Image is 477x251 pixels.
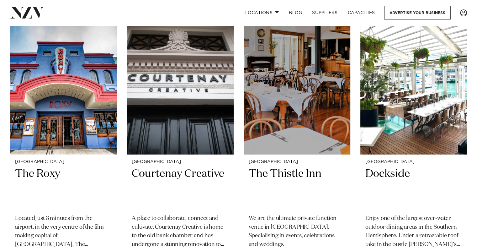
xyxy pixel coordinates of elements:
[249,167,345,209] h2: The Thistle Inn
[384,6,451,19] a: Advertise your business
[365,214,462,249] p: Enjoy one of the largest over-water outdoor dining areas in the Southern Hemisphere. Under a retr...
[132,214,228,249] p: A place to collaborate, connect and cultivate. Courtenay Creative is home to the old bank chamber...
[365,160,462,164] small: [GEOGRAPHIC_DATA]
[365,167,462,209] h2: Dockside
[15,167,112,209] h2: The Roxy
[10,7,44,18] img: nzv-logo.png
[307,6,342,19] a: SUPPLIERS
[132,160,228,164] small: [GEOGRAPHIC_DATA]
[249,160,345,164] small: [GEOGRAPHIC_DATA]
[249,214,345,249] p: We are the ultimate private function venue in [GEOGRAPHIC_DATA]. Specialising in events, celebrat...
[132,167,228,209] h2: Courtenay Creative
[15,214,112,249] p: Located just 3 minutes from the airport, in the very centre of the film making capital of [GEOGRA...
[284,6,307,19] a: BLOG
[240,6,284,19] a: Locations
[15,160,112,164] small: [GEOGRAPHIC_DATA]
[343,6,380,19] a: Capacities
